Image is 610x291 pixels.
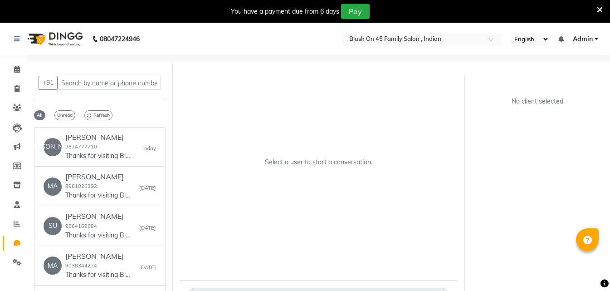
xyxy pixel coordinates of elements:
small: 8961026392 [65,183,97,189]
p: Thanks for visiting Blush on 45 Family salon . Your bill amount is 1960. Please review us on goog... [65,270,133,280]
h6: [PERSON_NAME] [65,212,133,221]
input: Search by name or phone number [57,76,161,90]
small: [DATE] [139,224,156,232]
div: [PERSON_NAME] [44,138,62,156]
div: No client selected [493,97,581,106]
div: You have a payment due from 6 days [231,7,339,16]
div: MA [44,178,62,196]
h6: [PERSON_NAME] [65,133,133,142]
div: MA [44,256,62,275]
div: SU [44,217,62,235]
span: Unread [54,110,75,120]
small: 9564169684 [65,223,97,229]
span: Refresh [84,110,112,120]
h6: [PERSON_NAME] [65,173,133,181]
p: Select a user to start a conversation. [265,158,372,167]
span: All [34,110,45,120]
small: [DATE] [139,184,156,192]
small: Today [142,145,156,153]
h6: [PERSON_NAME] [65,252,133,261]
small: 9874777710 [65,143,97,150]
b: 08047224946 [100,26,140,52]
p: Thanks for visiting Blush on 45 Family salon . Your bill amount is 1930. Please review us on goog... [65,191,133,200]
p: Thanks for visiting Blush on 45 Family salon . Your bill amount is 700. Please review us on googl... [65,151,133,161]
small: 9038344274 [65,262,97,269]
p: Thanks for visiting Blush on 45 Family salon . Your bill amount is 500. Please review us on googl... [65,231,133,240]
small: [DATE] [139,264,156,271]
img: logo [23,26,85,52]
span: Admin [573,35,593,44]
button: +91 [39,76,58,90]
button: Pay [341,4,370,19]
iframe: chat widget [572,255,601,282]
